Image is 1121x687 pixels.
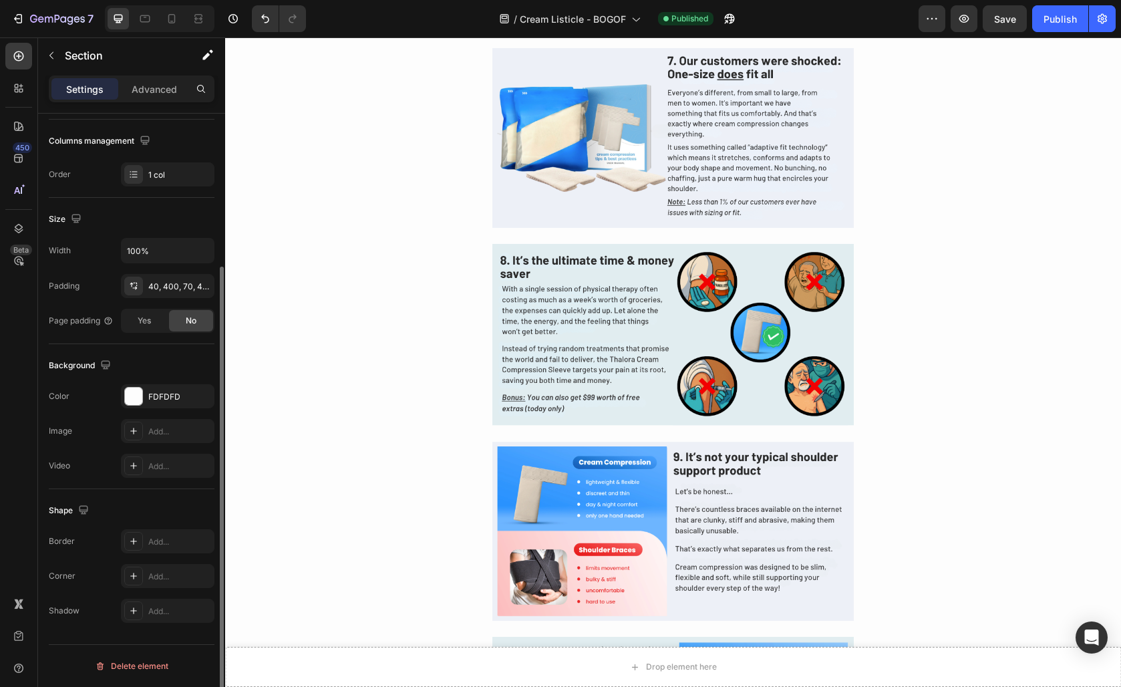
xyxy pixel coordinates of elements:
span: No [186,315,196,327]
button: Delete element [49,656,214,677]
p: Settings [66,82,104,96]
div: Columns management [49,132,153,150]
div: Add... [148,426,211,438]
div: Add... [148,460,211,472]
div: Page padding [49,315,114,327]
div: Beta [10,245,32,255]
img: gempages_571310597979767680-9ee46f94-49c8-41d7-90fe-2a4513b1ab9d.png [267,11,629,190]
img: gempages_571310597979767680-e2e1ef92-ba80-4450-a282-73d1ba7ba8e1.png [267,404,629,583]
div: Delete element [95,658,168,674]
div: Add... [148,605,211,617]
div: Size [49,211,84,229]
div: Add... [148,571,211,583]
div: Undo/Redo [252,5,306,32]
div: Width [49,245,71,257]
span: / [514,12,517,26]
span: Published [671,13,708,25]
input: Auto [122,239,214,263]
span: Save [994,13,1016,25]
div: Open Intercom Messenger [1076,622,1108,654]
div: 450 [13,142,32,153]
div: Corner [49,570,75,582]
span: Cream Listicle - BOGOF [520,12,626,26]
span: Yes [138,315,151,327]
div: Publish [1044,12,1077,26]
p: Advanced [132,82,177,96]
div: Add... [148,536,211,548]
div: Shadow [49,605,79,617]
div: Background [49,357,114,375]
p: Section [65,47,174,63]
p: 7 [88,11,94,27]
div: 40, 400, 70, 400 [148,281,211,293]
div: 1 col [148,169,211,181]
div: Shape [49,502,92,520]
button: Publish [1032,5,1088,32]
button: Save [983,5,1027,32]
div: Drop element here [421,624,492,635]
div: Border [49,535,75,547]
div: Padding [49,280,79,292]
div: Video [49,460,70,472]
div: Color [49,390,69,402]
button: 7 [5,5,100,32]
div: Image [49,425,72,437]
iframe: Design area [225,37,1121,687]
div: FDFDFD [148,391,211,403]
img: gempages_571310597979767680-936f08df-98bb-49ed-8959-be73a5c8fa80.png [267,207,629,388]
div: Order [49,168,71,180]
